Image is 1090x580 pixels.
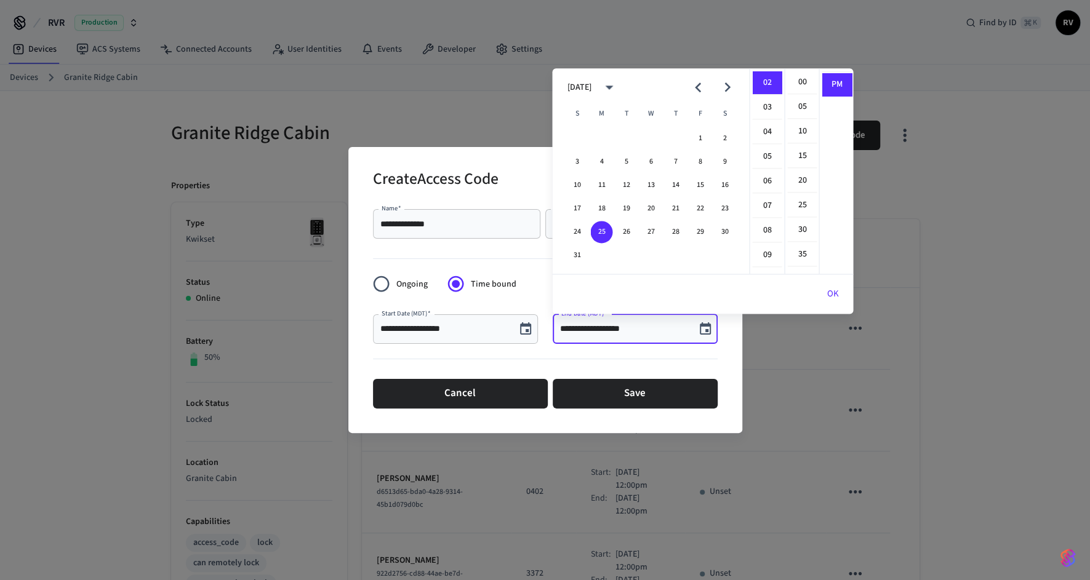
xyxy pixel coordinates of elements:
[689,151,711,173] button: 8
[752,121,782,144] li: 4 hours
[787,145,817,168] li: 15 minutes
[664,197,686,220] button: 21
[615,197,637,220] button: 19
[664,174,686,196] button: 14
[561,309,607,318] label: End Date (MDT)
[787,218,817,242] li: 30 minutes
[373,379,548,408] button: Cancel
[812,279,853,309] button: OK
[713,101,735,126] span: Saturday
[752,170,782,193] li: 6 hours
[664,101,686,126] span: Thursday
[566,101,588,126] span: Sunday
[590,197,612,220] button: 18
[615,151,637,173] button: 5
[752,145,782,169] li: 5 hours
[787,95,817,119] li: 5 minutes
[713,197,735,220] button: 23
[713,174,735,196] button: 16
[713,151,735,173] button: 9
[382,309,431,318] label: Start Date (MDT)
[750,68,784,274] ul: Select hours
[566,197,588,220] button: 17
[752,194,782,218] li: 7 hours
[471,278,516,291] span: Time bound
[566,244,588,266] button: 31
[787,120,817,143] li: 10 minutes
[693,317,718,341] button: Choose date, selected date is Aug 25, 2025
[382,204,401,213] label: Name
[787,71,817,94] li: 0 minutes
[787,194,817,217] li: 25 minutes
[373,162,499,199] h2: Create Access Code
[590,101,612,126] span: Monday
[752,219,782,242] li: 8 hours
[713,221,735,243] button: 30
[752,244,782,267] li: 9 hours
[639,221,662,243] button: 27
[553,379,718,408] button: Save
[615,101,637,126] span: Tuesday
[639,174,662,196] button: 13
[713,127,735,149] button: 2
[752,47,782,70] li: 1 hours
[567,81,591,94] div: [DATE]
[689,221,711,243] button: 29
[713,73,742,102] button: Next month
[590,151,612,173] button: 4
[615,221,637,243] button: 26
[615,174,637,196] button: 12
[784,68,819,274] ul: Select minutes
[684,73,713,102] button: Previous month
[819,68,853,274] ul: Select meridiem
[513,317,538,341] button: Choose date, selected date is Aug 27, 2025
[822,49,851,72] li: AM
[689,101,711,126] span: Friday
[396,278,428,291] span: Ongoing
[787,169,817,193] li: 20 minutes
[639,197,662,220] button: 20
[639,101,662,126] span: Wednesday
[590,221,612,243] button: 25
[787,268,817,291] li: 40 minutes
[590,174,612,196] button: 11
[787,243,817,266] li: 35 minutes
[566,221,588,243] button: 24
[595,73,623,102] button: calendar view is open, switch to year view
[664,151,686,173] button: 7
[689,197,711,220] button: 22
[689,127,711,149] button: 1
[689,174,711,196] button: 15
[664,221,686,243] button: 28
[566,151,588,173] button: 3
[752,71,782,95] li: 2 hours
[752,96,782,119] li: 3 hours
[566,174,588,196] button: 10
[1060,548,1075,568] img: SeamLogoGradient.69752ec5.svg
[822,73,851,96] li: PM
[752,268,782,292] li: 10 hours
[639,151,662,173] button: 6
